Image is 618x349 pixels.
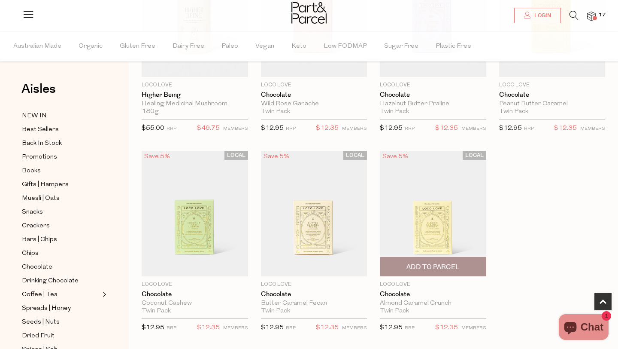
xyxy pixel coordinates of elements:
a: Higher Being [142,91,248,99]
span: Twin Pack [142,307,171,315]
a: Promotions [22,152,100,162]
span: LOCAL [463,151,486,160]
a: Gifts | Hampers [22,179,100,190]
small: MEMBERS [223,326,248,331]
span: Australian Made [13,31,61,61]
span: $12.35 [435,123,458,134]
div: Save 5% [261,151,292,162]
span: Plastic Free [436,31,471,61]
span: Low FODMAP [324,31,367,61]
small: RRP [167,326,176,331]
span: 17 [597,11,608,19]
a: Bars | Chips [22,234,100,245]
span: Snacks [22,207,43,217]
span: Chocolate [22,262,52,272]
span: $55.00 [142,125,164,132]
div: Peanut Butter Caramel [499,100,606,108]
a: Chocolate [499,91,606,99]
span: $12.95 [142,325,164,331]
span: $12.95 [380,125,403,132]
small: MEMBERS [461,326,486,331]
p: Loco Love [499,81,606,89]
span: Bars | Chips [22,235,57,245]
small: RRP [524,126,534,131]
span: Twin Pack [380,307,409,315]
span: LOCAL [343,151,367,160]
small: RRP [286,326,296,331]
small: RRP [405,326,415,331]
div: Save 5% [142,151,173,162]
span: $12.35 [435,322,458,334]
p: Loco Love [380,281,486,288]
inbox-online-store-chat: Shopify online store chat [556,314,611,342]
span: Muesli | Oats [22,193,60,204]
a: Books [22,165,100,176]
button: Add To Parcel [380,257,486,276]
span: Vegan [255,31,274,61]
span: $12.95 [499,125,522,132]
span: $12.35 [554,123,577,134]
a: Best Sellers [22,124,100,135]
small: MEMBERS [223,126,248,131]
div: Butter Caramel Pecan [261,300,367,307]
span: Twin Pack [499,108,528,116]
a: Aisles [21,83,56,104]
img: Chocolate [261,151,367,276]
span: $12.35 [316,123,339,134]
div: Hazelnut Butter Praline [380,100,486,108]
span: Gifts | Hampers [22,180,69,190]
span: Chips [22,248,39,259]
p: Loco Love [142,281,248,288]
small: MEMBERS [342,126,367,131]
a: Muesli | Oats [22,193,100,204]
span: $12.95 [261,125,284,132]
small: RRP [286,126,296,131]
a: 17 [587,12,596,21]
small: MEMBERS [580,126,605,131]
button: Expand/Collapse Coffee | Tea [100,289,106,300]
small: RRP [167,126,176,131]
span: Organic [79,31,103,61]
span: Back In Stock [22,138,62,149]
a: Spreads | Honey [22,303,100,314]
span: Keto [291,31,306,61]
span: $49.75 [197,123,220,134]
a: Snacks [22,207,100,217]
div: Almond Caramel Crunch [380,300,486,307]
p: Loco Love [261,281,367,288]
a: Drinking Chocolate [22,276,100,286]
span: Seeds | Nuts [22,317,60,328]
div: Wild Rose Ganache [261,100,367,108]
span: Promotions [22,152,57,162]
div: Healing Medicinal Mushroom [142,100,248,108]
span: Dried Fruit [22,331,55,341]
img: Chocolate [380,151,486,276]
a: Chips [22,248,100,259]
div: Coconut Cashew [142,300,248,307]
span: Sugar Free [384,31,418,61]
a: Coffee | Tea [22,289,100,300]
span: 180g [142,108,159,116]
p: Loco Love [261,81,367,89]
span: Login [532,12,551,19]
span: Spreads | Honey [22,303,71,314]
span: NEW IN [22,111,47,121]
a: Chocolate [261,91,367,99]
span: Dairy Free [173,31,204,61]
span: Twin Pack [380,108,409,116]
div: Save 5% [380,151,411,162]
a: Seeds | Nuts [22,317,100,328]
img: Chocolate [142,151,248,276]
a: Chocolate [142,291,248,298]
p: Loco Love [380,81,486,89]
small: MEMBERS [461,126,486,131]
span: Twin Pack [261,307,290,315]
span: Books [22,166,41,176]
a: Back In Stock [22,138,100,149]
small: MEMBERS [342,326,367,331]
span: Drinking Chocolate [22,276,79,286]
a: Chocolate [261,291,367,298]
p: Loco Love [142,81,248,89]
a: Crackers [22,220,100,231]
span: $12.95 [380,325,403,331]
